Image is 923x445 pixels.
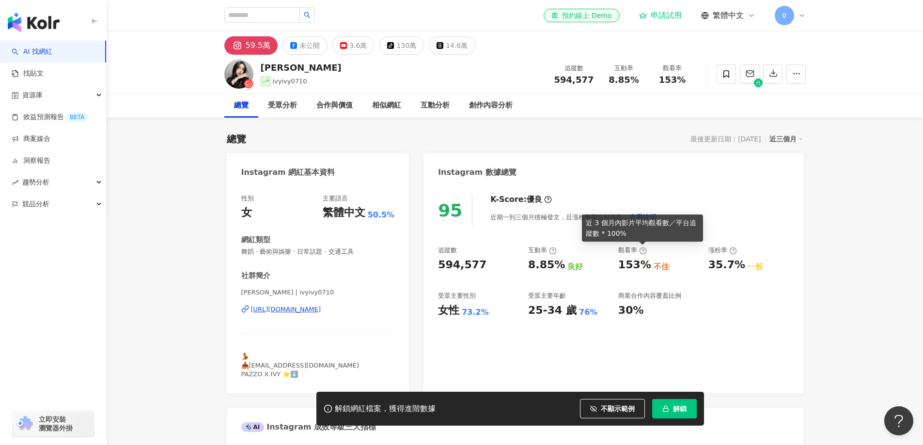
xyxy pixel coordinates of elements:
[659,75,686,85] span: 153%
[438,258,486,273] div: 594,577
[528,258,565,273] div: 8.85%
[246,39,271,52] div: 59.5萬
[654,63,691,73] div: 觀看率
[629,207,657,227] button: 查看說明
[323,205,365,220] div: 繁體中文
[769,133,803,145] div: 近三個月
[554,63,594,73] div: 追蹤數
[241,353,359,377] span: 💃 📥[EMAIL_ADDRESS][DOMAIN_NAME] PAZZO X IVY ⭐️⬇️
[490,194,552,205] div: K-Score :
[379,36,424,55] button: 130萬
[528,292,566,300] div: 受眾主要年齡
[261,61,342,74] div: [PERSON_NAME]
[551,11,611,20] div: 預約線上 Demo
[639,11,682,20] a: 申請試用
[241,235,270,245] div: 網紅類型
[224,60,253,89] img: KOL Avatar
[12,47,52,57] a: searchAI 找網紅
[438,303,459,318] div: 女性
[690,135,761,143] div: 最後更新日期：[DATE]
[438,167,516,178] div: Instagram 數據總覽
[580,399,645,418] button: 不顯示範例
[224,36,278,55] button: 59.5萬
[618,246,647,255] div: 觀看率
[618,258,651,273] div: 153%
[273,77,307,85] span: ivyivy0710
[268,100,297,111] div: 受眾分析
[22,84,43,106] span: 資源庫
[241,247,395,256] span: 舞蹈 · 藝術與娛樂 · 日常話題 · 交通工具
[601,405,635,413] span: 不顯示範例
[528,246,557,255] div: 互動率
[438,200,462,220] div: 95
[673,405,687,413] span: 解鎖
[396,39,416,52] div: 130萬
[618,292,681,300] div: 商業合作內容覆蓋比例
[438,246,457,255] div: 追蹤數
[241,305,395,314] a: [URL][DOMAIN_NAME]
[234,100,249,111] div: 總覽
[429,36,475,55] button: 14.6萬
[629,213,657,221] span: 查看說明
[782,10,786,21] span: 0
[12,112,88,122] a: 效益預測報告BETA
[618,303,644,318] div: 30%
[22,193,49,215] span: 競品分析
[544,9,619,22] a: 預約線上 Demo
[748,261,763,272] div: 一般
[606,63,642,73] div: 互動率
[16,416,34,431] img: chrome extension
[654,261,669,272] div: 不佳
[335,404,436,414] div: 解鎖網紅檔案，獲得進階數據
[227,132,246,146] div: 總覽
[304,12,311,18] span: search
[241,167,335,178] div: Instagram 網紅基本資料
[579,307,597,318] div: 76%
[469,100,513,111] div: 創作內容分析
[22,171,49,193] span: 趨勢分析
[12,69,44,78] a: 找貼文
[316,100,353,111] div: 合作與價值
[241,271,270,281] div: 社群簡介
[368,210,395,220] span: 50.5%
[609,75,639,85] span: 8.85%
[528,303,577,318] div: 25-34 歲
[332,36,375,55] button: 3.6萬
[554,75,594,85] span: 594,577
[241,194,254,203] div: 性別
[241,422,376,432] div: Instagram 成效等級三大指標
[462,307,489,318] div: 73.2%
[241,422,265,432] div: AI
[446,39,468,52] div: 14.6萬
[372,100,401,111] div: 相似網紅
[421,100,450,111] div: 互動分析
[708,246,737,255] div: 漲粉率
[323,194,348,203] div: 主要語言
[708,258,745,273] div: 35.7%
[8,13,60,32] img: logo
[567,261,583,272] div: 良好
[490,207,657,227] div: 近期一到三個月積極發文，且漲粉率與互動率高。
[349,39,367,52] div: 3.6萬
[39,415,73,432] span: 立即安裝 瀏覽器外掛
[282,36,328,55] button: 未公開
[713,10,744,21] span: 繁體中文
[12,179,18,186] span: rise
[251,305,321,314] div: [URL][DOMAIN_NAME]
[13,411,94,437] a: chrome extension立即安裝 瀏覽器外掛
[582,215,703,242] div: 近 3 個月內影片平均觀看數／平台追蹤數 * 100%
[12,134,50,144] a: 商案媒合
[652,399,697,418] button: 解鎖
[241,288,395,297] span: [PERSON_NAME] | ivyivy0710
[299,39,320,52] div: 未公開
[241,205,252,220] div: 女
[527,194,542,205] div: 優良
[12,156,50,166] a: 洞察報告
[438,292,476,300] div: 受眾主要性別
